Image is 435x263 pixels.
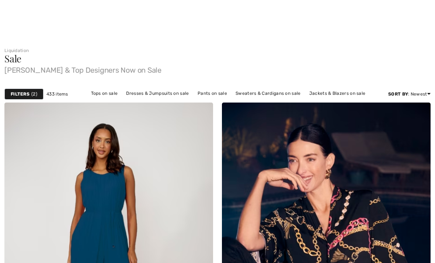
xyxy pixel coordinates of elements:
a: Tops on sale [87,89,122,98]
span: Sale [4,52,21,65]
span: [PERSON_NAME] & Top Designers Now on Sale [4,63,431,74]
span: 433 items [46,91,68,97]
a: Liquidation [4,48,29,53]
a: Jackets & Blazers on sale [306,89,369,98]
strong: Sort By [388,91,408,97]
a: Sweaters & Cardigans on sale [232,89,304,98]
span: 2 [31,91,37,97]
strong: Filters [11,91,29,97]
div: : Newest [388,91,431,97]
a: Dresses & Jumpsuits on sale [122,89,192,98]
a: Skirts on sale [185,98,222,108]
a: Outerwear on sale [223,98,271,108]
a: Pants on sale [194,89,231,98]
